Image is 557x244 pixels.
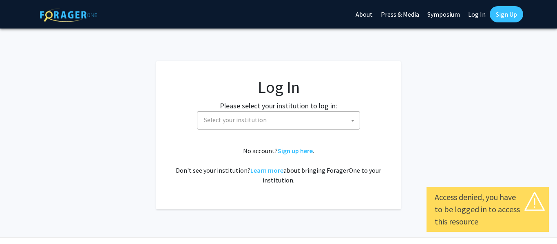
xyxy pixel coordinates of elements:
div: Access denied, you have to be logged in to access this resource [435,191,541,228]
a: Sign up here [278,147,313,155]
span: Select your institution [204,116,267,124]
img: ForagerOne Logo [40,8,97,22]
a: Sign Up [490,6,523,22]
div: No account? . Don't see your institution? about bringing ForagerOne to your institution. [172,146,385,185]
h1: Log In [172,77,385,97]
span: Select your institution [197,111,360,130]
label: Please select your institution to log in: [220,100,337,111]
iframe: Chat [522,207,551,238]
a: Learn more about bringing ForagerOne to your institution [250,166,283,174]
span: Select your institution [201,112,360,128]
